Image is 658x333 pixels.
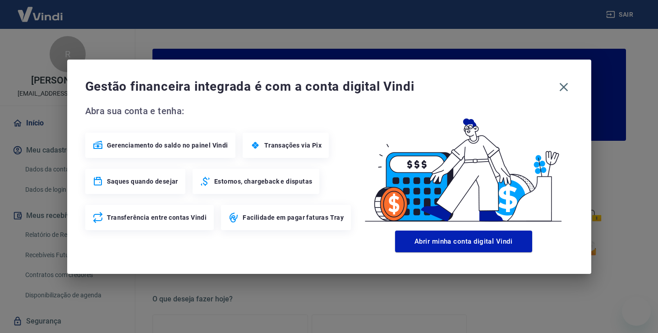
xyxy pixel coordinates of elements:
span: Transferência entre contas Vindi [107,213,207,222]
span: Gerenciamento do saldo no painel Vindi [107,141,228,150]
span: Saques quando desejar [107,177,178,186]
span: Estornos, chargeback e disputas [214,177,312,186]
iframe: Botão para abrir a janela de mensagens [622,297,651,326]
span: Abra sua conta e tenha: [85,104,354,118]
img: Good Billing [354,104,573,227]
span: Transações via Pix [264,141,322,150]
button: Abrir minha conta digital Vindi [395,231,532,252]
span: Facilidade em pagar faturas Tray [243,213,344,222]
span: Gestão financeira integrada é com a conta digital Vindi [85,78,554,96]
